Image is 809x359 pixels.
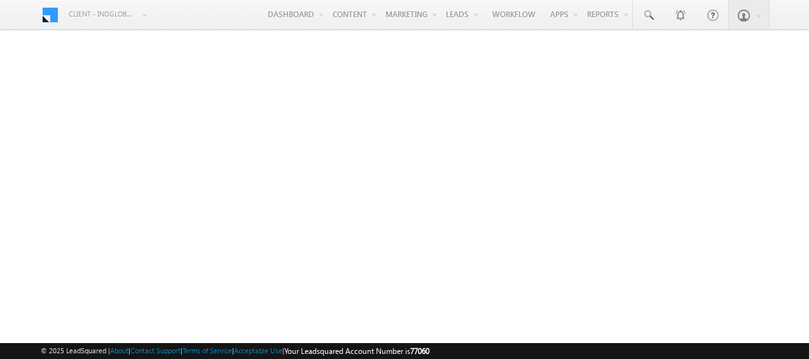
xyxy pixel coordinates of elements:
span: Client - indglobal1 (77060) [69,8,135,20]
span: © 2025 LeadSquared | | | | | [41,345,429,357]
span: Your Leadsquared Account Number is [284,346,429,356]
a: Acceptable Use [234,346,282,355]
span: 77060 [410,346,429,356]
a: Terms of Service [183,346,232,355]
a: Contact Support [130,346,181,355]
a: About [110,346,128,355]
